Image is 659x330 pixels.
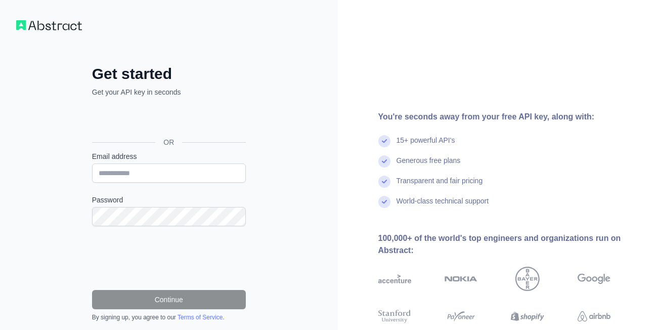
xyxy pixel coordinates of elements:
[378,155,390,168] img: check mark
[378,135,390,147] img: check mark
[178,314,223,321] a: Terms of Service
[378,308,411,325] img: stanford university
[397,196,489,216] div: World-class technical support
[92,195,246,205] label: Password
[92,65,246,83] h2: Get started
[397,135,455,155] div: 15+ powerful API's
[92,290,246,309] button: Continue
[397,155,461,176] div: Generous free plans
[378,267,411,291] img: accenture
[378,232,643,257] div: 100,000+ of the world's top engineers and organizations run on Abstract:
[16,20,82,30] img: Workflow
[511,308,544,325] img: shopify
[87,108,249,131] iframe: Кнопка "Войти с аккаунтом Google"
[92,238,246,278] iframe: reCAPTCHA
[92,313,246,321] div: By signing up, you agree to our .
[397,176,483,196] div: Transparent and fair pricing
[155,137,182,147] span: OR
[578,267,610,291] img: google
[515,267,540,291] img: bayer
[92,87,246,97] p: Get your API key in seconds
[378,196,390,208] img: check mark
[578,308,610,325] img: airbnb
[378,111,643,123] div: You're seconds away from your free API key, along with:
[445,267,477,291] img: nokia
[445,308,477,325] img: payoneer
[92,151,246,161] label: Email address
[378,176,390,188] img: check mark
